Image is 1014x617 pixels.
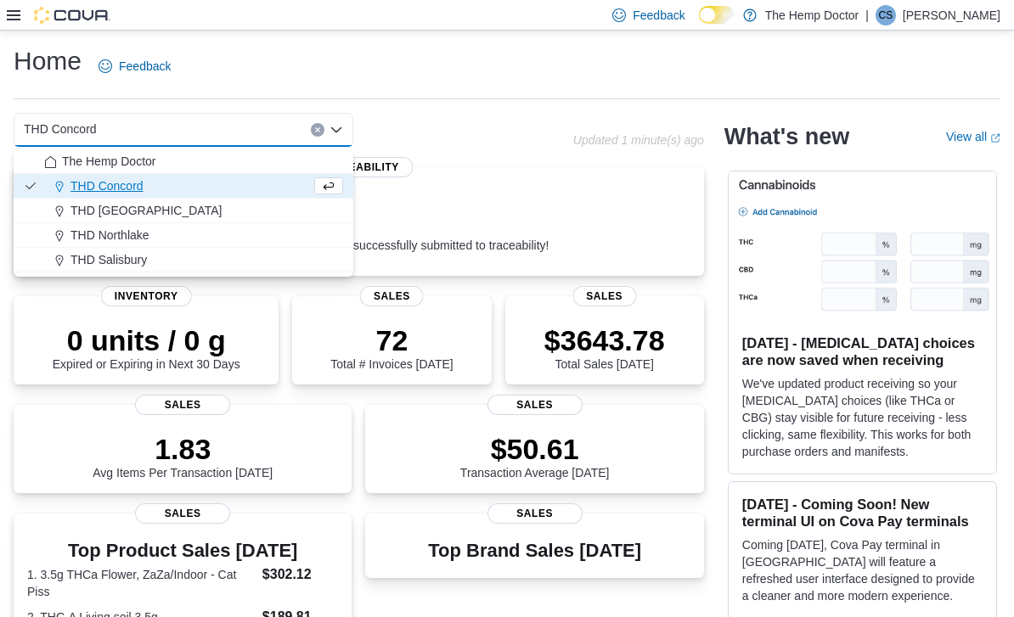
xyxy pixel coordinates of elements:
span: THD Northlake [70,227,149,244]
div: All invoices are successfully submitted to traceability! [270,205,549,252]
p: Coming [DATE], Cova Pay terminal in [GEOGRAPHIC_DATA] will feature a refreshed user interface des... [742,536,983,604]
p: 0 [270,205,549,238]
p: | [865,5,869,25]
span: Traceability [305,157,413,177]
h3: Top Product Sales [DATE] [27,541,338,561]
h1: Home [14,44,82,78]
a: Feedback [92,49,177,83]
p: $3643.78 [544,323,665,357]
div: Transaction Average [DATE] [460,432,610,480]
p: Updated 1 minute(s) ago [573,133,704,147]
span: The Hemp Doctor [62,153,155,170]
span: Sales [487,503,583,524]
span: Feedback [119,58,171,75]
button: THD [GEOGRAPHIC_DATA] [14,199,353,223]
button: THD Concord [14,174,353,199]
p: We've updated product receiving so your [MEDICAL_DATA] choices (like THCa or CBG) stay visible fo... [742,375,983,460]
span: THD Concord [24,119,97,139]
p: 72 [330,323,453,357]
span: Sales [135,395,230,415]
p: 1.83 [93,432,273,466]
div: Expired or Expiring in Next 30 Days [53,323,240,371]
span: Sales [487,395,583,415]
p: The Hemp Doctor [765,5,859,25]
div: Cindy Shade [876,5,896,25]
span: CS [879,5,893,25]
svg: External link [990,133,1000,143]
a: View allExternal link [946,130,1000,143]
p: $50.61 [460,432,610,466]
span: Dark Mode [699,24,700,25]
h2: What's new [724,123,849,150]
div: Total # Invoices [DATE] [330,323,453,371]
dt: 1. 3.5g THCa Flower, ZaZa/Indoor - Cat Piss [27,566,256,600]
div: Avg Items Per Transaction [DATE] [93,432,273,480]
span: THD [GEOGRAPHIC_DATA] [70,202,222,219]
span: Feedback [633,7,684,24]
h3: [DATE] - [MEDICAL_DATA] choices are now saved when receiving [742,334,983,368]
p: 0 units / 0 g [53,323,240,357]
div: Total Sales [DATE] [544,323,665,371]
span: Inventory [101,286,192,306]
p: [PERSON_NAME] [903,5,1000,25]
div: Choose from the following options [14,149,353,272]
img: Cova [34,7,110,24]
input: Dark Mode [699,6,735,24]
dd: $302.12 [262,564,339,585]
span: Sales [572,286,636,306]
button: The Hemp Doctor [14,149,353,174]
button: THD Northlake [14,223,353,248]
button: THD Salisbury [14,248,353,272]
span: THD Concord [70,177,144,194]
button: Clear input [311,123,324,137]
button: Close list of options [330,123,343,137]
h3: Top Brand Sales [DATE] [428,541,641,561]
span: Sales [360,286,424,306]
span: Sales [135,503,230,524]
span: THD Salisbury [70,251,147,268]
h3: [DATE] - Coming Soon! New terminal UI on Cova Pay terminals [742,496,983,530]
